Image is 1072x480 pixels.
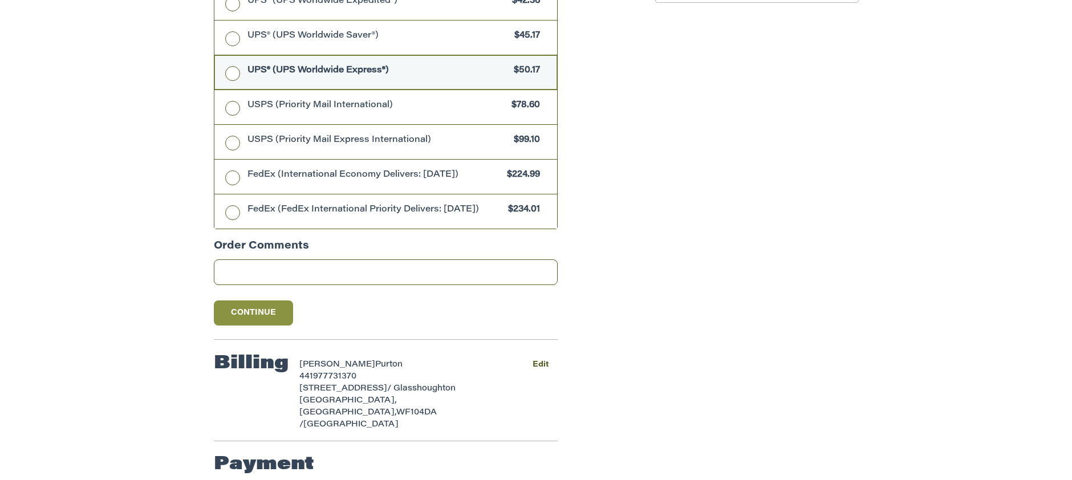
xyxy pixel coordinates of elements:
[509,30,541,43] span: $45.17
[299,397,397,405] span: [GEOGRAPHIC_DATA],
[524,356,558,373] button: Edit
[299,361,375,369] span: [PERSON_NAME]
[214,453,314,476] h2: Payment
[299,385,387,393] span: [STREET_ADDRESS]
[247,30,509,43] span: UPS® (UPS Worldwide Saver®)
[214,352,289,375] h2: Billing
[502,169,541,182] span: $224.99
[503,204,541,217] span: $234.01
[247,134,509,147] span: USPS (Priority Mail Express International)
[506,99,541,112] span: $78.60
[214,300,294,326] button: Continue
[375,361,403,369] span: Purton
[214,239,309,260] legend: Order Comments
[509,64,541,78] span: $50.17
[303,421,399,429] span: [GEOGRAPHIC_DATA]
[247,204,503,217] span: FedEx (FedEx International Priority Delivers: [DATE])
[299,409,396,417] span: [GEOGRAPHIC_DATA],
[247,169,502,182] span: FedEx (International Economy Delivers: [DATE])
[299,373,356,381] span: 441977731370
[247,99,506,112] span: USPS (Priority Mail International)
[247,64,509,78] span: UPS® (UPS Worldwide Express®)
[509,134,541,147] span: $99.10
[387,385,456,393] span: / Glasshoughton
